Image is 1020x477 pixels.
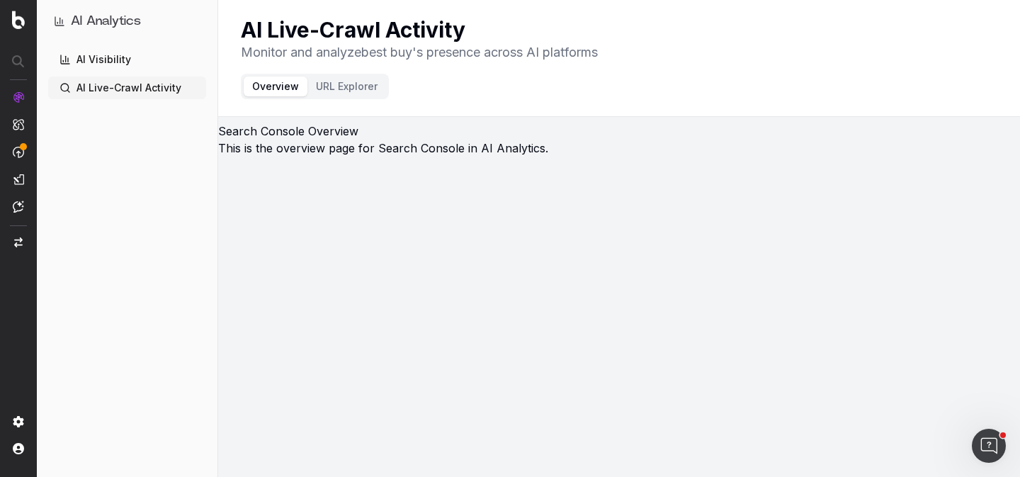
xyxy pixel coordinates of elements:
[218,140,1020,157] p: This is the overview page for Search Console in AI Analytics.
[71,11,141,31] h1: AI Analytics
[54,11,200,31] button: AI Analytics
[241,17,598,43] h1: AI Live-Crawl Activity
[13,91,24,103] img: Analytics
[13,174,24,185] img: Studio
[218,123,1020,140] h1: Search Console Overview
[48,48,206,71] a: AI Visibility
[48,77,206,99] a: AI Live-Crawl Activity
[13,416,24,427] img: Setting
[13,201,24,213] img: Assist
[14,237,23,247] img: Switch project
[972,429,1006,463] iframe: Intercom live chat
[13,443,24,454] img: My account
[13,146,24,158] img: Activation
[12,11,25,29] img: Botify logo
[13,118,24,130] img: Intelligence
[307,77,386,96] button: URL Explorer
[241,43,598,62] p: Monitor and analyze best buy 's presence across AI platforms
[244,77,307,96] button: Overview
